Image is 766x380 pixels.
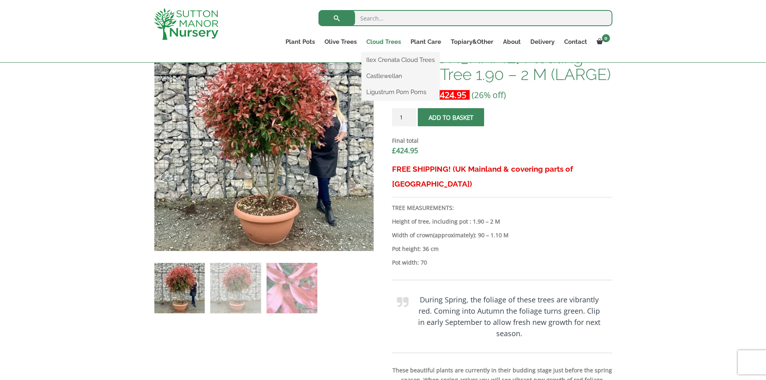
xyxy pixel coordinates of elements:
[472,89,506,101] span: (26% off)
[318,10,612,26] input: Search...
[446,36,498,47] a: Topiary&Other
[418,295,600,338] b: During Spring, the foliage of these trees are vibrantly red. Coming into Autumn the foliage turns...
[392,146,396,155] span: £
[433,231,475,239] b: (approximately)
[361,86,439,98] a: Ligustrum Pom Poms
[154,263,205,313] img: Photinia Red Robin Floating Cloud Tree 1.90 - 2 M (LARGE)
[154,8,218,40] img: logo
[320,36,361,47] a: Olive Trees
[210,263,261,313] img: Photinia Red Robin Floating Cloud Tree 1.90 - 2 M (LARGE) - Image 2
[526,36,559,47] a: Delivery
[602,34,610,42] span: 0
[361,36,406,47] a: Cloud Trees
[392,162,612,191] h3: FREE SHIPPING! (UK Mainland & covering parts of [GEOGRAPHIC_DATA])
[498,36,526,47] a: About
[392,231,509,239] strong: Width of crown : 90 – 1.10 M
[406,36,446,47] a: Plant Care
[435,89,466,101] bdi: 424.95
[592,36,612,47] a: 0
[392,245,439,253] strong: Pot height: 36 cm
[392,108,416,126] input: Product quantity
[392,146,418,155] bdi: 424.95
[392,204,454,212] strong: TREE MEASUREMENTS:
[392,32,612,83] h1: Photinia Red [PERSON_NAME] Floating Cloud Tree 1.90 – 2 M (LARGE)
[392,218,500,225] b: Height of tree, including pot : 1.90 – 2 M
[281,36,320,47] a: Plant Pots
[392,259,427,266] strong: Pot width: 70
[392,136,612,146] dt: Final total
[418,108,484,126] button: Add to basket
[267,263,317,313] img: Photinia Red Robin Floating Cloud Tree 1.90 - 2 M (LARGE) - Image 3
[361,54,439,66] a: Ilex Crenata Cloud Trees
[559,36,592,47] a: Contact
[361,70,439,82] a: Castlewellan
